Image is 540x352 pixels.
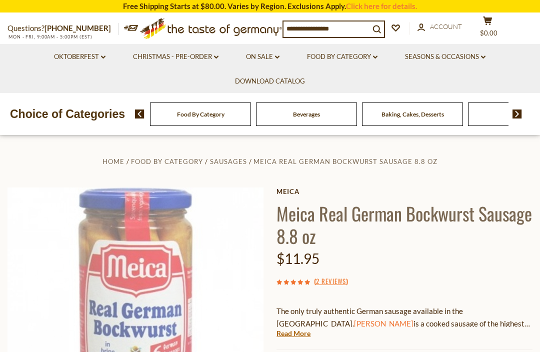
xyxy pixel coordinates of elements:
a: Download Catalog [235,76,305,87]
span: ( ) [314,276,348,286]
a: Sausages [210,157,247,165]
span: $0.00 [480,29,497,37]
a: Christmas - PRE-ORDER [133,51,218,62]
a: Oktoberfest [54,51,105,62]
a: Read More [276,328,310,338]
a: [PHONE_NUMBER] [44,23,111,32]
a: Food By Category [131,157,203,165]
p: The only truly authentic German sausage available in the [GEOGRAPHIC_DATA]. is a cooked sausage o... [276,305,532,330]
p: Questions? [7,22,118,35]
span: MON - FRI, 9:00AM - 5:00PM (EST) [7,34,92,39]
img: next arrow [512,109,522,118]
a: 2 Reviews [316,276,346,287]
a: Beverages [293,110,320,118]
a: Food By Category [177,110,224,118]
a: Account [417,21,462,32]
a: Baking, Cakes, Desserts [381,110,444,118]
h1: Meica Real German Bockwurst Sausage 8.8 oz [276,202,532,247]
a: Click here for details. [346,1,417,10]
a: On Sale [246,51,279,62]
span: $11.95 [276,250,319,267]
button: $0.00 [472,16,502,41]
a: Food By Category [307,51,377,62]
a: Seasons & Occasions [405,51,485,62]
img: previous arrow [135,109,144,118]
a: Home [102,157,124,165]
a: [PERSON_NAME] [354,319,413,328]
span: Account [430,22,462,30]
a: Meica [276,187,532,195]
a: Meica Real German Bockwurst Sausage 8.8 oz [253,157,437,165]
